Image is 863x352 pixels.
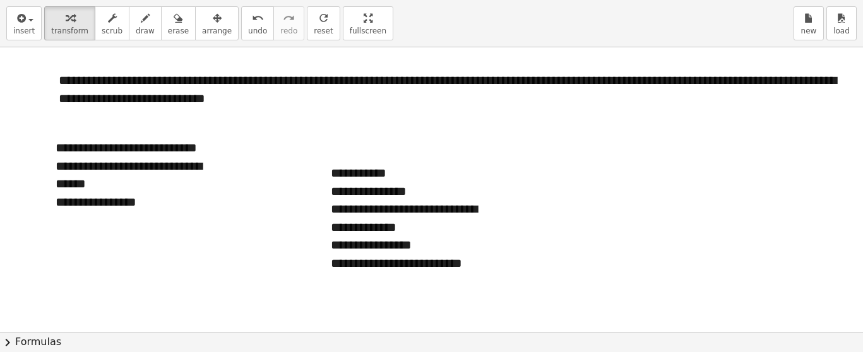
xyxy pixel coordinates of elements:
[161,6,196,40] button: erase
[318,11,330,26] i: refresh
[307,6,340,40] button: refreshreset
[168,26,189,35] span: erase
[195,6,239,40] button: arrange
[350,26,386,35] span: fullscreen
[273,6,304,40] button: redoredo
[283,11,295,26] i: redo
[280,26,297,35] span: redo
[794,6,824,40] button: new
[252,11,264,26] i: undo
[826,6,857,40] button: load
[801,26,817,35] span: new
[6,6,42,40] button: insert
[129,6,162,40] button: draw
[314,26,333,35] span: reset
[833,26,850,35] span: load
[102,26,122,35] span: scrub
[343,6,393,40] button: fullscreen
[202,26,232,35] span: arrange
[51,26,88,35] span: transform
[136,26,155,35] span: draw
[241,6,274,40] button: undoundo
[95,6,129,40] button: scrub
[13,26,35,35] span: insert
[44,6,95,40] button: transform
[248,26,267,35] span: undo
